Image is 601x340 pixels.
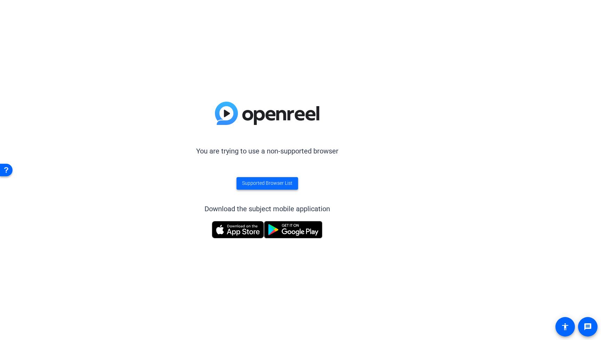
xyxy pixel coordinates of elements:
div: Download the subject mobile application [205,204,330,214]
img: Download on the App Store [212,221,264,238]
mat-icon: accessibility [561,323,569,331]
mat-icon: message [584,323,592,331]
img: Get it on Google Play [264,221,322,238]
p: You are trying to use a non-supported browser [196,146,338,156]
a: Supported Browser List [237,177,298,190]
span: Supported Browser List [242,180,293,187]
img: blue-gradient.svg [215,102,319,125]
